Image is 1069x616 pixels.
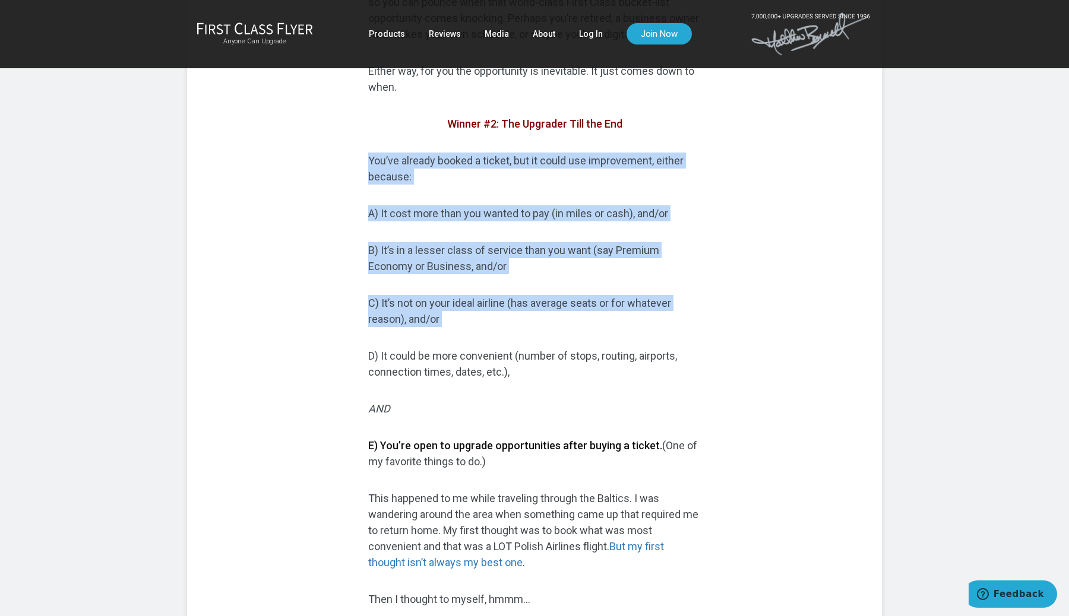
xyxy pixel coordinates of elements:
p: B) It’s in a lesser class of service than you want (say Premium Economy or Business, and/or [368,242,701,274]
p: You’ve already booked a ticket, but it could use improvement, either because: [368,153,701,185]
p: C) It’s not on your ideal airline (has average seats or for whatever reason), and/or [368,295,701,327]
span: Winner #2: The Upgrader Till the End [447,118,622,130]
iframe: Opens a widget where you can find more information [969,580,1057,610]
a: First Class FlyerAnyone Can Upgrade [197,22,313,46]
a: Join Now [627,23,692,45]
a: Products [369,23,405,45]
strong: E) You’re open to upgrade opportunities after buying a ticket. [368,439,662,452]
p: Then I thought to myself, hmmm… [368,591,701,607]
small: Anyone Can Upgrade [197,37,313,46]
p: This happened to me while traveling through the Baltics. I was wandering around the area when som... [368,490,701,570]
a: Log In [579,23,603,45]
p: A) It cost more than you wanted to pay (in miles or cash), and/or [368,205,701,221]
a: Media [485,23,509,45]
em: AND [368,402,390,415]
p: D) It could be more convenient (number of stops, routing, airports, connection times, dates, etc.), [368,348,701,380]
a: Reviews [429,23,461,45]
img: First Class Flyer [197,22,313,34]
p: (One of my favorite things to do.) [368,437,701,469]
a: About [533,23,555,45]
p: Either way, for you the opportunity is inevitable. It just comes down to when. [368,63,701,95]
